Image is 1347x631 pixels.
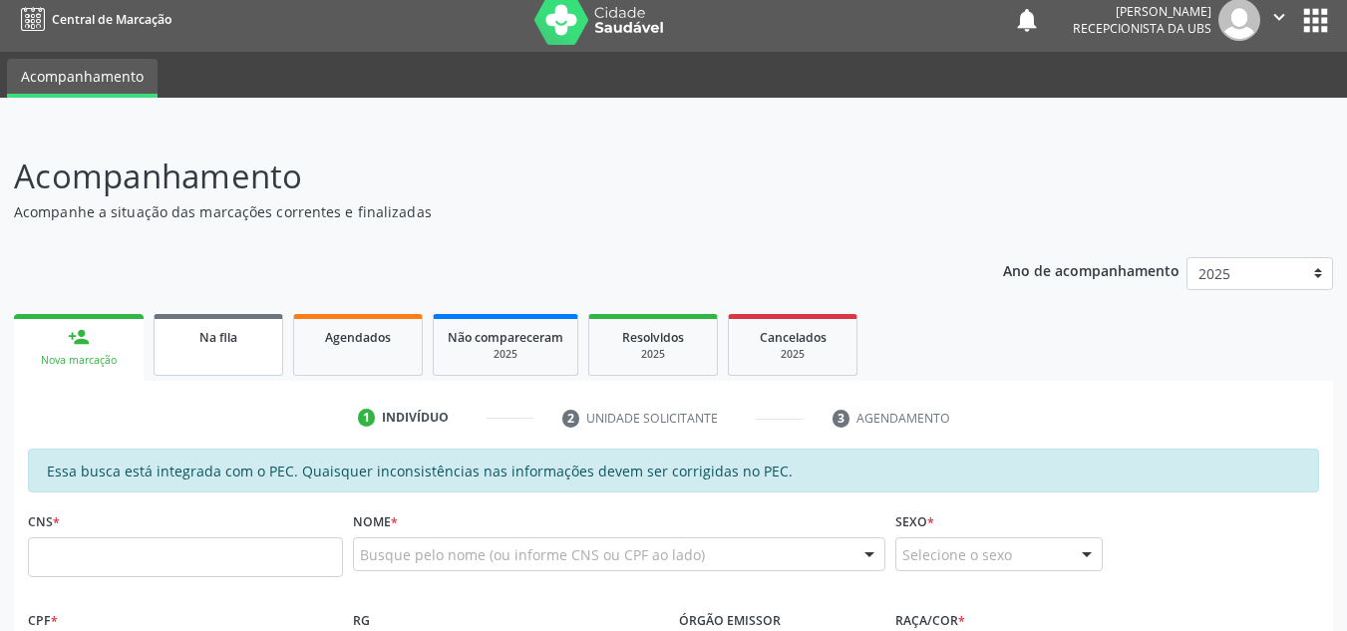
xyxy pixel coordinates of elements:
p: Ano de acompanhamento [1003,257,1179,282]
label: CNS [28,506,60,537]
div: 2025 [603,347,703,362]
i:  [1268,6,1290,28]
div: Indivíduo [382,409,449,427]
span: Na fila [199,329,237,346]
p: Acompanhamento [14,152,937,201]
a: Acompanhamento [7,59,158,98]
span: Não compareceram [448,329,563,346]
div: 1 [358,409,376,427]
div: 2025 [448,347,563,362]
span: Recepcionista da UBS [1073,20,1211,37]
span: Agendados [325,329,391,346]
label: Sexo [895,506,934,537]
div: person_add [68,326,90,348]
p: Acompanhe a situação das marcações correntes e finalizadas [14,201,937,222]
label: Nome [353,506,398,537]
div: Essa busca está integrada com o PEC. Quaisquer inconsistências nas informações devem ser corrigid... [28,449,1319,492]
span: Resolvidos [622,329,684,346]
button: apps [1298,3,1333,38]
div: Nova marcação [28,353,130,368]
span: Central de Marcação [52,11,171,28]
div: [PERSON_NAME] [1073,3,1211,20]
div: 2025 [743,347,842,362]
a: Central de Marcação [14,3,171,36]
span: Cancelados [760,329,827,346]
span: Busque pelo nome (ou informe CNS ou CPF ao lado) [360,544,705,565]
button: notifications [1013,6,1041,34]
span: Selecione o sexo [902,544,1012,565]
